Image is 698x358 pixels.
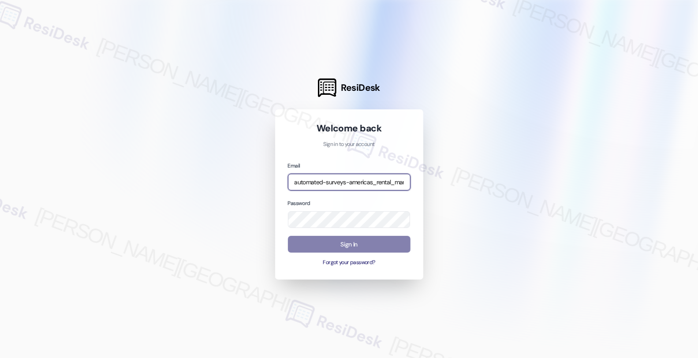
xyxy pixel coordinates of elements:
[288,200,310,207] label: Password
[288,162,300,169] label: Email
[318,78,336,97] img: ResiDesk Logo
[288,236,411,253] button: Sign In
[288,259,411,267] button: Forgot your password?
[288,174,411,191] input: name@example.com
[288,141,411,149] p: Sign in to your account
[288,122,411,134] h1: Welcome back
[341,82,380,94] span: ResiDesk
